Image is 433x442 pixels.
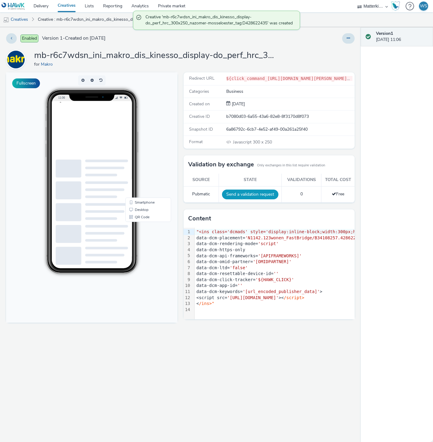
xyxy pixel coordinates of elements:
span: Free [332,191,344,197]
div: 6a86792c-6cb7-4e52-af49-00a261a25f40 [226,126,354,132]
span: '[OMIDPARTNER]' [253,259,291,264]
div: 8 [184,271,191,277]
th: Total cost [321,174,355,186]
div: <script src= >< [195,295,387,301]
span: '[url_encoded_publisher_data]' [243,289,320,294]
div: data-dcm-omid-partner= [195,259,387,265]
span: /script> [284,295,304,300]
li: Smartphone [120,126,164,134]
span: 300 x 250 [232,139,272,145]
div: data-dcm-api-frameworks= [195,253,387,259]
span: QR Code [129,143,143,147]
th: Validations [281,174,321,186]
div: WS [420,2,427,11]
span: [DATE] [231,101,245,107]
div: [DATE] 11:06 [376,31,428,43]
span: Categories [189,89,209,94]
div: data-dcm-app-id= [195,283,387,289]
div: 10 [184,283,191,289]
div: 11 [184,289,191,295]
span: Smartphone [129,128,149,132]
a: Creative : mb-r6c7wdsn_ini_makro_dis_kinesso_display-do_perf_hrc_300x250_nazomer-mosseloester_tag... [35,12,143,27]
span: 'script' [258,241,278,246]
span: '' [274,271,279,276]
a: Makro [41,61,55,67]
img: Hawk Academy [391,1,400,11]
button: Send a validation request [222,190,278,199]
small: Only exchanges in this list require validation [257,163,325,168]
button: Fullscreen [12,78,40,88]
span: 0 [300,191,303,197]
span: Desktop [129,136,142,139]
span: 'false' [230,265,248,270]
div: 4 [184,247,191,253]
div: b7080d03-6a55-43a6-82e8-8f3170d8f073 [226,114,354,120]
li: Desktop [120,134,164,141]
a: Hawk Academy [391,1,403,11]
div: < [195,301,387,307]
span: '${HAWK_CLICK}' [256,277,294,282]
div: Creation 05 September 2025, 11:06 [231,101,245,107]
div: data-dcm-keywords= > [195,289,387,295]
h3: Validation by exchange [188,160,254,169]
span: Redirect URL [189,75,215,81]
span: '[APIFRAMEWORKS]' [258,253,302,258]
span: "<ins class='dcmads' style='display:inline-block;width:300px;height:250px' [196,229,387,234]
div: data-dcm-rendering-mode= [195,241,387,247]
li: QR Code [120,141,164,148]
span: Version 1 - Created on [DATE] [42,35,106,42]
div: 2 [184,235,191,241]
h3: Content [188,214,211,223]
span: Created on [189,101,210,107]
div: data-dcm-resettable-device-id= [195,271,387,277]
div: 7 [184,265,191,271]
div: 3 [184,241,191,247]
img: Makro [7,51,25,68]
span: /ins>" [199,301,214,306]
span: Creative 'mb-r6c7wdsn_ini_makro_dis_kinesso_display-do_perf_hrc_300x250_nazomer-mosseloester_tag:... [145,14,294,27]
img: mobile [3,17,9,23]
span: '[URL][DOMAIN_NAME]' [227,295,279,300]
span: 11:06 [52,24,59,27]
span: for [34,61,41,67]
div: data-dcm-placement= [195,235,387,241]
div: 12 [184,295,191,301]
div: data-dcm-https-only [195,247,387,253]
td: Pubmatic [184,186,219,202]
img: undefined Logo [2,2,25,10]
th: State [219,174,281,186]
span: 'N1142.123wonen_FastBridge/B34108257.428622435' [245,235,366,240]
div: 9 [184,277,191,283]
div: 5 [184,253,191,259]
div: 14 [184,307,191,313]
div: data-dcm-ltd= [195,265,387,271]
div: 1 [184,229,191,235]
span: Enabled [20,34,38,42]
th: Source [184,174,219,186]
a: Makro [6,56,28,62]
span: '' [238,283,243,288]
span: Format [189,139,203,145]
span: Creative ID [189,114,210,119]
div: 6 [184,259,191,265]
div: 13 [184,301,191,307]
h1: mb-r6c7wdsn_ini_makro_dis_kinesso_display-do_perf_hrc_300x250_nazomer-mosseloester_tag:D428622435 [34,50,278,61]
span: Snapshot ID [189,126,213,132]
span: Javascript [233,139,253,145]
div: Business [226,89,354,95]
div: data-dcm-click-tracker= [195,277,387,283]
strong: Version 1 [376,31,393,36]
